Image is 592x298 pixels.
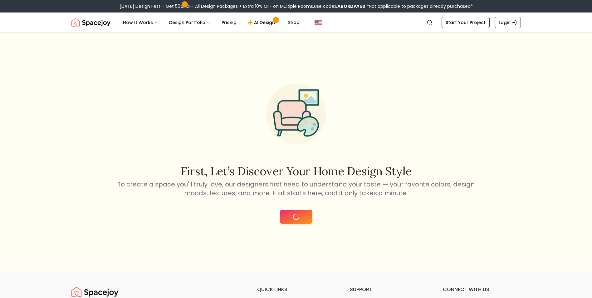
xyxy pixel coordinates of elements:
[442,17,490,28] a: Start Your Project
[120,3,473,9] div: [DATE] Design Fest – Get 50% OFF All Design Packages + Extra 10% OFF on Multiple Rooms.
[243,16,282,29] a: AI Design
[256,74,336,154] img: Start Style Quiz Illustration
[71,12,521,32] nav: Global
[365,3,473,9] span: *Not applicable to packages already purchased*
[71,16,110,29] a: Spacejoy
[217,16,242,29] a: Pricing
[164,16,215,29] button: Design Portfolio
[350,286,428,293] h6: support
[283,16,305,29] a: Shop
[257,286,335,293] h6: quick links
[71,16,110,29] img: Spacejoy Logo
[314,3,365,9] span: Use code:
[315,19,322,26] img: United States
[335,3,365,9] b: LABORDAY50
[495,17,521,28] a: Login
[116,165,476,177] h2: First, let’s discover your home design style
[443,286,521,293] h6: connect with us
[118,16,305,29] nav: Main
[118,16,163,29] button: How It Works
[116,180,476,197] p: To create a space you'll truly love, our designers first need to understand your taste — your fav...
